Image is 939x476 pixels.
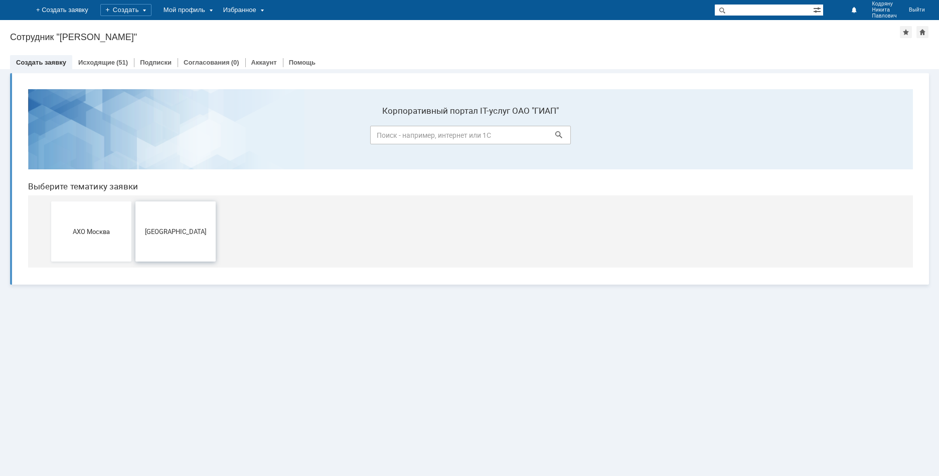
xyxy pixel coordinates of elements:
div: (51) [116,59,128,66]
span: Кодряну [872,1,896,7]
a: Аккаунт [251,59,277,66]
span: [GEOGRAPHIC_DATA] [118,146,193,154]
span: Никита [872,7,896,13]
a: Согласования [184,59,230,66]
span: Расширенный поиск [813,5,823,14]
header: Выберите тематику заявки [8,100,893,110]
a: Исходящие [78,59,115,66]
a: Подписки [140,59,172,66]
input: Поиск - например, интернет или 1С [350,45,551,63]
a: Создать заявку [16,59,66,66]
span: Павлович [872,13,896,19]
button: АХО Москва [31,120,111,180]
span: АХО Москва [34,146,108,154]
div: Сделать домашней страницей [916,26,928,38]
button: [GEOGRAPHIC_DATA] [115,120,196,180]
a: Помощь [289,59,316,66]
div: Сотрудник "[PERSON_NAME]" [10,32,900,42]
div: Добавить в избранное [900,26,912,38]
div: Создать [100,4,151,16]
div: (0) [231,59,239,66]
label: Корпоративный портал IT-услуг ОАО "ГИАП" [350,25,551,35]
